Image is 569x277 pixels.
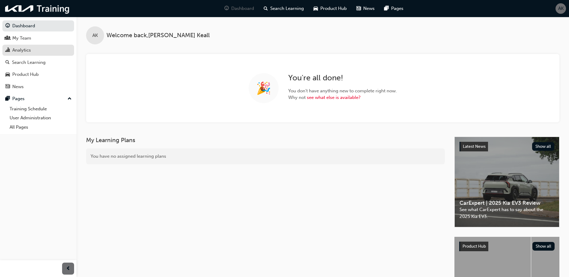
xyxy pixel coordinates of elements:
div: News [12,83,24,90]
span: search-icon [5,60,10,65]
a: Latest NewsShow all [460,142,554,151]
img: kia-training [3,2,72,15]
span: Welcome back , [PERSON_NAME] Keall [106,32,210,39]
span: Product Hub [320,5,347,12]
a: Product Hub [2,69,74,80]
span: people-icon [5,36,10,41]
a: Product HubShow all [459,242,555,251]
button: DashboardMy TeamAnalyticsSearch LearningProduct HubNews [2,19,74,93]
h3: My Learning Plans [86,137,445,144]
span: Latest News [463,144,486,149]
h2: You're all done! [288,73,397,83]
span: news-icon [5,84,10,90]
div: You have no assigned learning plans [86,148,445,164]
a: search-iconSearch Learning [259,2,309,15]
span: Pages [391,5,403,12]
a: Dashboard [2,20,74,31]
span: pages-icon [384,5,389,12]
span: CarExpert | 2025 Kia EV3 Review [460,200,554,207]
span: car-icon [313,5,318,12]
button: AK [556,3,566,14]
a: Analytics [2,45,74,56]
span: pages-icon [5,96,10,102]
span: search-icon [264,5,268,12]
a: car-iconProduct Hub [309,2,352,15]
span: Search Learning [270,5,304,12]
a: User Administration [7,113,74,123]
span: Product Hub [463,244,486,249]
div: Product Hub [12,71,39,78]
a: guage-iconDashboard [220,2,259,15]
button: Pages [2,93,74,104]
span: 🎉 [256,85,271,92]
a: My Team [2,33,74,44]
span: car-icon [5,72,10,77]
span: Why not [288,94,397,101]
button: Show all [532,242,555,251]
a: Training Schedule [7,104,74,114]
span: See what CarExpert has to say about the 2025 Kia EV3. [460,206,554,220]
div: Search Learning [12,59,46,66]
a: see what else is available? [307,95,361,100]
span: guage-icon [224,5,229,12]
a: Latest NewsShow allCarExpert | 2025 Kia EV3 ReviewSee what CarExpert has to say about the 2025 Ki... [454,137,559,227]
a: News [2,81,74,92]
a: news-iconNews [352,2,379,15]
span: AK [92,32,98,39]
div: Pages [12,95,25,102]
span: guage-icon [5,23,10,29]
span: prev-icon [66,265,70,273]
span: Dashboard [231,5,254,12]
span: News [363,5,375,12]
span: up-icon [67,95,72,103]
a: Search Learning [2,57,74,68]
button: Show all [532,142,555,151]
div: My Team [12,35,31,42]
a: pages-iconPages [379,2,408,15]
span: news-icon [356,5,361,12]
span: You don't have anything new to complete right now. [288,88,397,94]
span: AK [558,5,564,12]
div: Analytics [12,47,31,54]
span: chart-icon [5,48,10,53]
a: All Pages [7,123,74,132]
